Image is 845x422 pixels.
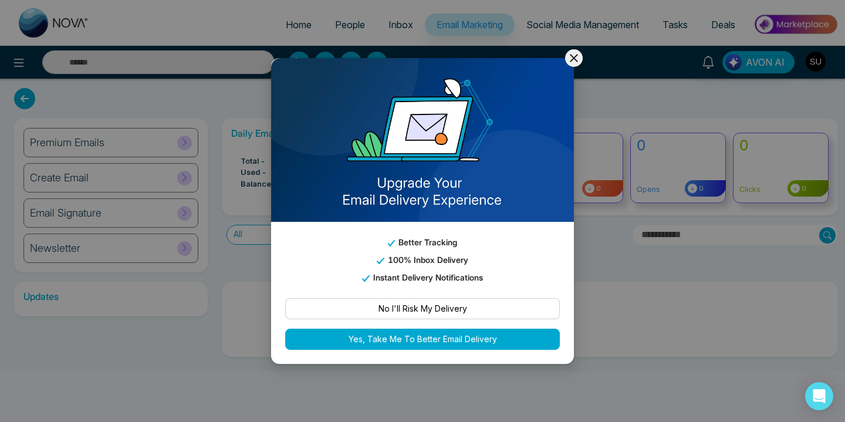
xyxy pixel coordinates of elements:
img: tick_email_template.svg [362,275,369,282]
img: tick_email_template.svg [377,258,384,264]
p: Instant Delivery Notifications [285,271,560,284]
p: Better Tracking [285,236,560,249]
div: Open Intercom Messenger [805,382,833,410]
img: tick_email_template.svg [388,240,395,247]
img: email_template_bg.png [271,58,574,222]
button: Yes, Take Me To Better Email Delivery [285,329,560,350]
p: 100% Inbox Delivery [285,254,560,266]
button: No I'll Risk My Delivery [285,298,560,319]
